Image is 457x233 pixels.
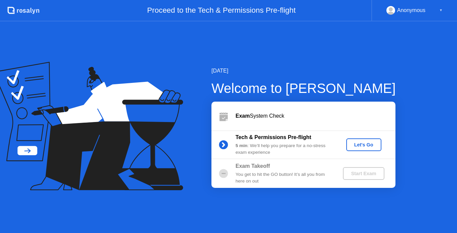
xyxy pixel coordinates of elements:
[236,143,248,148] b: 5 min
[346,171,381,176] div: Start Exam
[236,142,332,156] div: : We’ll help you prepare for a no-stress exam experience
[211,78,396,98] div: Welcome to [PERSON_NAME]
[236,112,395,120] div: System Check
[346,138,381,151] button: Let's Go
[236,113,250,119] b: Exam
[236,171,332,185] div: You get to hit the GO button! It’s all you from here on out
[236,134,311,140] b: Tech & Permissions Pre-flight
[439,6,443,15] div: ▼
[211,67,396,75] div: [DATE]
[397,6,426,15] div: Anonymous
[349,142,379,147] div: Let's Go
[236,163,270,169] b: Exam Takeoff
[343,167,384,180] button: Start Exam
